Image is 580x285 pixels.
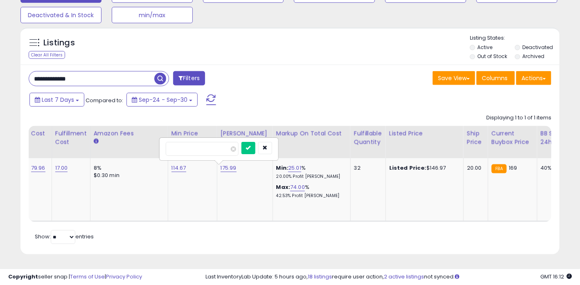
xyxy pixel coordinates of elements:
div: 40% [541,164,568,172]
button: Actions [516,71,551,85]
span: Last 7 Days [42,96,74,104]
div: $146.97 [389,164,457,172]
a: 25.01 [288,164,301,172]
span: Sep-24 - Sep-30 [139,96,187,104]
div: 32 [354,164,379,172]
p: 20.00% Profit [PERSON_NAME] [276,174,344,180]
div: Markup on Total Cost [276,129,347,138]
span: 2025-10-8 16:12 GMT [540,273,572,281]
a: 79.96 [31,164,45,172]
button: Deactivated & In Stock [20,7,102,23]
div: $0.30 min [94,172,162,179]
span: Columns [482,74,508,82]
small: FBA [492,164,507,173]
div: Cost [31,129,48,138]
a: 18 listings [308,273,332,281]
button: min/max [112,7,193,23]
label: Active [478,44,493,51]
div: BB Share 24h. [541,129,571,146]
div: Ship Price [467,129,485,146]
div: Displaying 1 to 1 of 1 items [486,114,551,122]
div: Amazon Fees [94,129,165,138]
div: Fulfillment Cost [55,129,87,146]
div: seller snap | | [8,273,142,281]
a: 17.00 [55,164,68,172]
button: Filters [173,71,205,85]
div: Last InventoryLab Update: 5 hours ago, require user action, not synced. [205,273,572,281]
label: Out of Stock [478,53,508,60]
p: Listing States: [470,34,560,42]
strong: Copyright [8,273,38,281]
div: 20.00 [467,164,482,172]
button: Columns [476,71,515,85]
span: Show: entries [35,233,94,240]
a: 175.99 [221,164,237,172]
b: Min: [276,164,289,172]
button: Last 7 Days [29,93,84,107]
div: % [276,164,344,180]
b: Max: [276,183,291,191]
a: 2 active listings [384,273,424,281]
a: Privacy Policy [106,273,142,281]
div: Current Buybox Price [492,129,534,146]
a: 114.67 [172,164,186,172]
div: [PERSON_NAME] [221,129,269,138]
p: 42.53% Profit [PERSON_NAME] [276,193,344,199]
th: The percentage added to the cost of goods (COGS) that forms the calculator for Min & Max prices. [273,126,350,158]
span: 169 [509,164,517,172]
div: Listed Price [389,129,460,138]
b: Listed Price: [389,164,427,172]
small: Amazon Fees. [94,138,99,145]
div: Clear All Filters [29,51,65,59]
button: Save View [433,71,475,85]
div: % [276,184,344,199]
div: Fulfillable Quantity [354,129,382,146]
label: Archived [523,53,545,60]
a: Terms of Use [70,273,105,281]
button: Sep-24 - Sep-30 [126,93,198,107]
span: Compared to: [86,96,123,104]
label: Deactivated [523,44,553,51]
div: Min Price [172,129,214,138]
div: 8% [94,164,162,172]
h5: Listings [43,37,75,49]
a: 74.00 [290,183,305,191]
